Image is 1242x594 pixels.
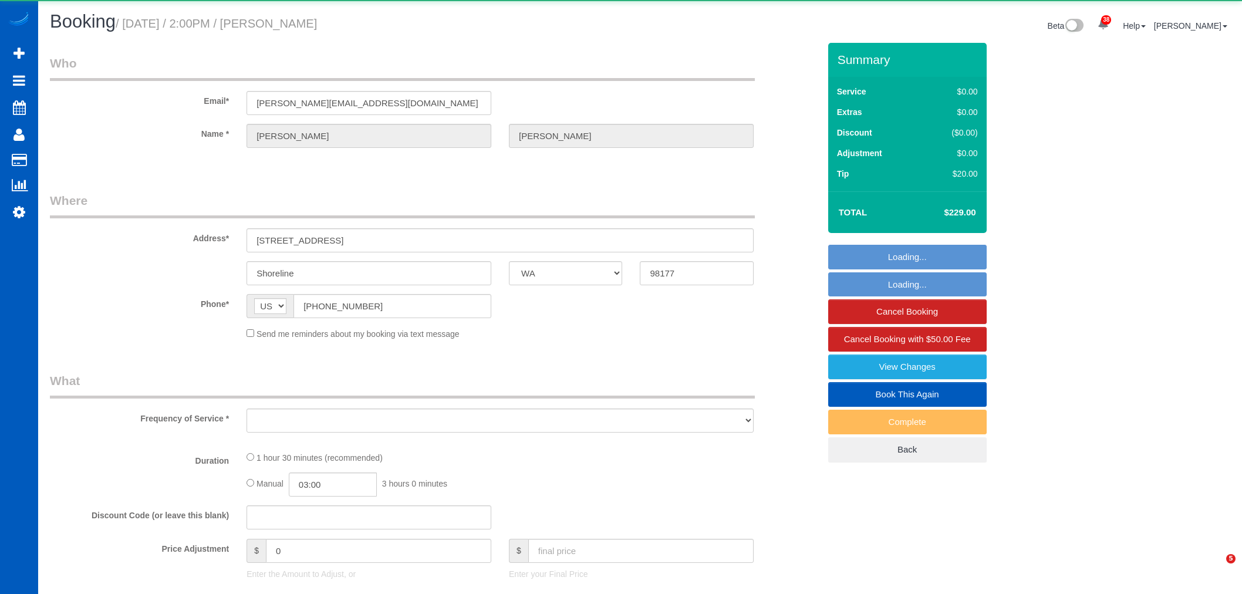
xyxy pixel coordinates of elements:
a: [PERSON_NAME] [1154,21,1227,31]
span: Cancel Booking with $50.00 Fee [844,334,971,344]
input: Email* [247,91,491,115]
span: 3 hours 0 minutes [382,479,447,488]
a: Book This Again [828,382,987,407]
a: Cancel Booking [828,299,987,324]
label: Discount [837,127,872,139]
a: Beta [1048,21,1084,31]
span: Booking [50,11,116,32]
label: Service [837,86,866,97]
span: $ [509,539,528,563]
span: $ [247,539,266,563]
legend: Who [50,55,755,81]
label: Tip [837,168,849,180]
h4: $229.00 [909,208,976,218]
legend: What [50,372,755,399]
div: $20.00 [927,168,978,180]
label: Extras [837,106,862,118]
span: 38 [1101,15,1111,25]
p: Enter your Final Price [509,568,754,580]
img: Automaid Logo [7,12,31,28]
iframe: Intercom live chat [1202,554,1230,582]
input: Phone* [293,294,491,318]
p: Enter the Amount to Adjust, or [247,568,491,580]
input: final price [528,539,754,563]
h3: Summary [838,53,981,66]
label: Email* [41,91,238,107]
img: New interface [1064,19,1084,34]
label: Name * [41,124,238,140]
a: 38 [1092,12,1115,38]
label: Duration [41,451,238,467]
label: Adjustment [837,147,882,159]
label: Address* [41,228,238,244]
div: $0.00 [927,106,978,118]
span: 1 hour 30 minutes (recommended) [256,453,383,463]
input: Zip Code* [640,261,753,285]
label: Price Adjustment [41,539,238,555]
strong: Total [839,207,868,217]
input: City* [247,261,491,285]
label: Frequency of Service * [41,409,238,424]
a: Help [1123,21,1146,31]
a: Cancel Booking with $50.00 Fee [828,327,987,352]
span: Send me reminders about my booking via text message [256,329,460,339]
input: Last Name* [509,124,754,148]
label: Phone* [41,294,238,310]
a: View Changes [828,355,987,379]
label: Discount Code (or leave this blank) [41,505,238,521]
input: First Name* [247,124,491,148]
div: $0.00 [927,86,978,97]
a: Back [828,437,987,462]
div: $0.00 [927,147,978,159]
div: ($0.00) [927,127,978,139]
span: Manual [256,479,283,488]
small: / [DATE] / 2:00PM / [PERSON_NAME] [116,17,317,30]
legend: Where [50,192,755,218]
span: 5 [1226,554,1236,563]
